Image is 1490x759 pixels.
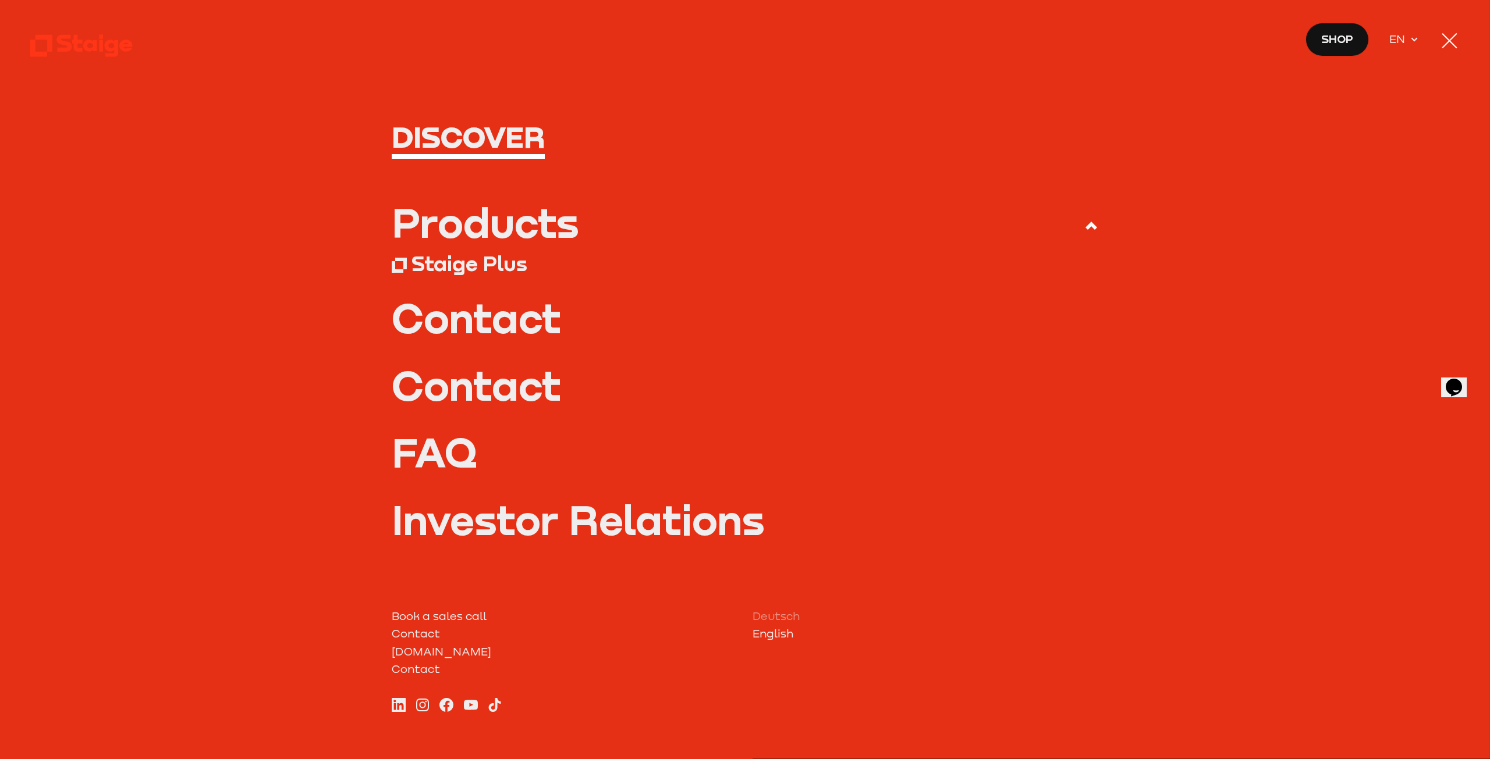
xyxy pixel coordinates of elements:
[753,607,1098,625] a: Deutsch
[392,298,1099,338] a: Contact
[392,500,1099,540] a: Investor Relations
[1441,362,1478,397] iframe: chat widget
[411,251,527,276] div: Staige Plus
[753,625,1098,642] a: English
[392,432,1099,473] a: FAQ
[392,202,579,243] div: Products
[392,365,1099,406] a: Contact
[1321,30,1353,47] span: Shop
[392,250,1099,278] a: Staige Plus
[392,660,737,678] a: Contact
[1389,30,1410,47] span: EN
[392,607,737,625] a: Book a sales call
[392,625,737,642] a: Contact
[1305,23,1369,57] a: Shop
[392,643,737,660] a: [DOMAIN_NAME]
